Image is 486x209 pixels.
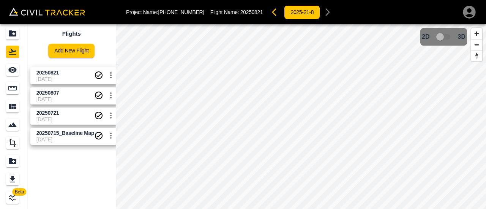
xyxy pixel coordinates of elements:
span: 3D model not uploaded yet [433,30,455,44]
button: Zoom out [471,39,482,50]
canvas: Map [116,24,486,209]
p: Flight Name: [210,9,263,15]
span: 2D [422,33,429,40]
button: 2025-21-8 [284,5,320,19]
button: Zoom in [471,28,482,39]
span: 3D [458,33,465,40]
p: Project Name: [PHONE_NUMBER] [126,9,204,15]
span: 20250821 [240,9,263,15]
img: Civil Tracker [9,8,85,16]
button: Reset bearing to north [471,50,482,61]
